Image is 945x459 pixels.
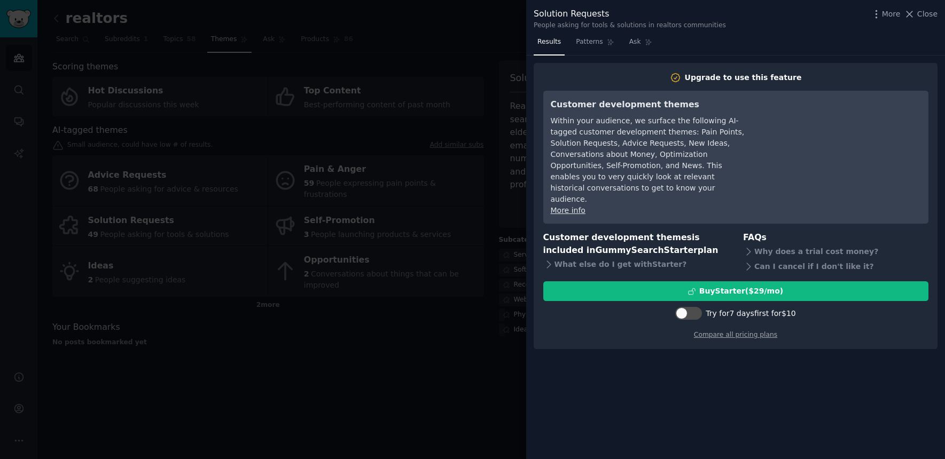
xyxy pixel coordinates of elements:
a: Results [534,34,565,56]
span: Patterns [576,37,603,47]
span: GummySearch Starter [595,245,697,255]
span: Close [917,9,938,20]
iframe: YouTube video player [761,98,921,178]
span: Results [537,37,561,47]
h3: Customer development themes is included in plan [543,231,729,257]
span: More [882,9,901,20]
div: People asking for tools & solutions in realtors communities [534,21,726,30]
a: Ask [626,34,656,56]
button: BuyStarter($29/mo) [543,281,928,301]
div: Can I cancel if I don't like it? [743,259,928,274]
div: Within your audience, we surface the following AI-tagged customer development themes: Pain Points... [551,115,746,205]
span: Ask [629,37,641,47]
a: More info [551,206,585,215]
h3: Customer development themes [551,98,746,112]
div: What else do I get with Starter ? [543,257,729,272]
div: Buy Starter ($ 29 /mo ) [699,286,783,297]
div: Try for 7 days first for $10 [706,308,795,319]
button: More [871,9,901,20]
a: Compare all pricing plans [694,331,777,338]
a: Patterns [572,34,618,56]
div: Solution Requests [534,7,726,21]
button: Close [904,9,938,20]
h3: FAQs [743,231,928,244]
div: Why does a trial cost money? [743,244,928,259]
div: Upgrade to use this feature [685,72,802,83]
